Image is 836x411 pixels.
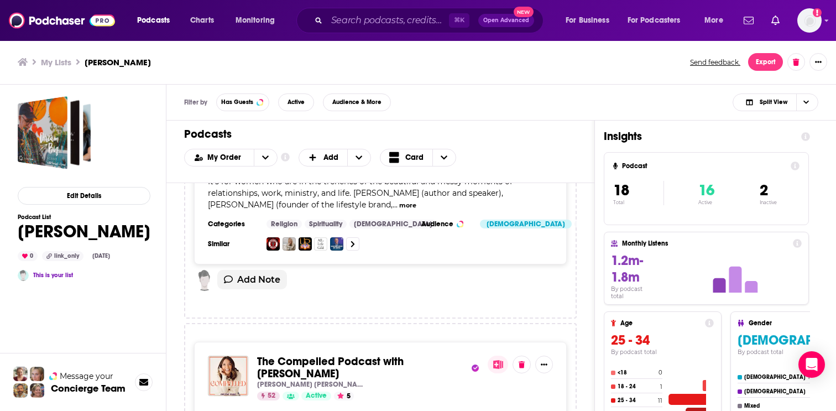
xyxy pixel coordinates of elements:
[30,383,44,398] img: Barbara Profile
[185,154,254,162] button: open menu
[254,149,277,166] button: open menu
[13,367,28,381] img: Sydney Profile
[618,370,656,376] h4: <18
[449,13,469,28] span: ⌘ K
[393,200,398,210] span: ...
[305,220,347,228] a: Spirituality
[257,356,469,380] a: The Compelled Podcast with [PERSON_NAME]
[349,220,437,228] a: [DEMOGRAPHIC_DATA]
[268,391,275,402] span: 52
[51,383,126,394] h3: Concierge Team
[283,237,296,251] img: That's Just What I Needed Podcast
[85,57,151,67] h3: [PERSON_NAME]
[314,237,327,251] img: All of Life for God
[535,356,553,373] button: Show More Button
[13,383,28,398] img: Jon Profile
[184,62,577,319] div: God Hears Her Podcast[DEMOGRAPHIC_DATA] Hears Her PodcastOur Daily Bread Ministries50ActiveShow M...
[618,383,658,390] h4: 18 - 24
[278,93,314,111] button: Active
[18,187,150,205] button: Edit Details
[698,181,714,200] span: 16
[767,11,784,30] a: Show notifications dropdown
[327,12,449,29] input: Search podcasts, credits, & more...
[618,397,656,404] h4: 25 - 34
[574,220,593,228] div: 25-34
[611,332,714,348] h3: 25 - 34
[237,274,280,285] span: Add Note
[478,14,534,27] button: Open AdvancedNew
[611,285,656,300] h4: By podcast total
[613,181,629,200] span: 18
[733,93,818,111] h2: Choose View
[88,252,114,261] div: [DATE]
[207,154,245,162] span: My Order
[628,13,681,28] span: For Podcasters
[744,374,806,381] h4: [DEMOGRAPHIC_DATA]
[760,181,768,200] span: 2
[18,270,29,281] a: Ella Rose Murphy
[216,93,269,111] button: Has Guests
[217,270,287,289] button: Add Note
[323,93,391,111] button: Audience & More
[483,18,529,23] span: Open Advanced
[748,53,783,71] button: Export
[184,98,207,106] h3: Filter by
[257,355,404,381] span: The Compelled Podcast with [PERSON_NAME]
[797,8,822,33] button: Show profile menu
[330,237,343,251] img: Making Sense of Faith with Adam Hamilton
[9,10,115,31] img: Podchaser - Follow, Share and Rate Podcasts
[184,149,278,167] h2: Choose List sort
[18,96,91,169] a: Ginger Stache
[687,58,744,67] button: Send feedback.
[421,220,471,228] h3: Audience
[137,13,170,28] span: Podcasts
[658,397,662,404] h4: 11
[332,99,382,105] span: Audience & More
[798,351,825,378] div: Open Intercom Messenger
[380,149,480,167] h2: Choose View
[307,8,554,33] div: Search podcasts, credits, & more...
[190,13,214,28] span: Charts
[760,99,787,105] span: Split View
[611,252,643,285] span: 1.2m-1.8m
[566,13,609,28] span: For Business
[797,8,822,33] span: Logged in as EllaRoseMurphy
[622,240,788,247] h4: Monthly Listens
[611,348,714,356] h4: By podcast total
[208,356,248,396] img: The Compelled Podcast with Emma Mae
[299,149,372,167] button: + Add
[514,7,534,17] span: New
[558,12,623,29] button: open menu
[809,53,827,71] button: Show More Button
[267,237,280,251] img: RESCUE RADIO with Marjorie Cole
[267,220,302,228] a: Religion
[659,369,662,376] h4: 0
[41,57,71,67] a: My Lists
[480,220,572,228] div: [DEMOGRAPHIC_DATA]
[208,220,258,228] h3: Categories
[60,371,113,382] span: Message your
[334,392,354,400] button: 5
[604,129,792,143] h1: Insights
[257,380,368,389] p: [PERSON_NAME] [PERSON_NAME]
[129,12,184,29] button: open menu
[257,392,280,400] a: 52
[18,251,38,261] div: 0
[813,8,822,17] svg: Email not verified
[622,162,786,170] h4: Podcast
[704,13,723,28] span: More
[208,240,258,248] h3: Similar
[744,403,808,409] h4: Mixed
[30,367,44,381] img: Jules Profile
[620,12,697,29] button: open menu
[301,392,331,400] a: Active
[299,237,312,251] img: Unraveling Revelation
[323,154,338,162] span: Add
